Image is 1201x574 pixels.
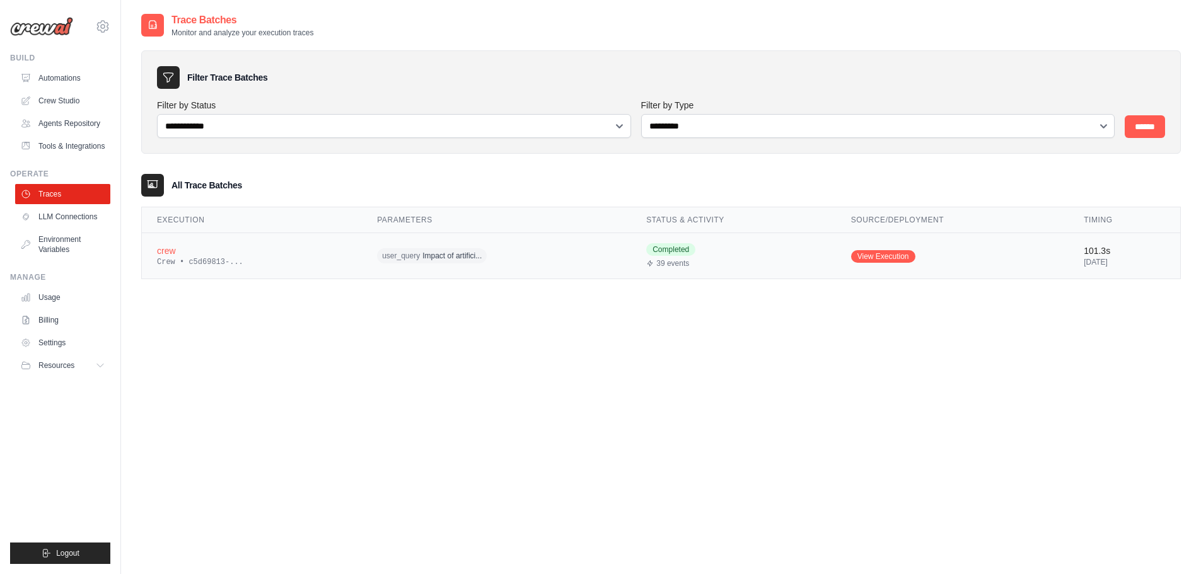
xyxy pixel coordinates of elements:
label: Filter by Status [157,99,631,112]
div: Build [10,53,110,63]
a: LLM Connections [15,207,110,227]
tr: View details for crew execution [142,233,1180,279]
th: Parameters [362,207,631,233]
div: 101.3s [1084,244,1165,257]
span: 39 events [656,258,689,268]
span: Resources [38,360,74,370]
p: Monitor and analyze your execution traces [171,28,313,38]
div: [DATE] [1084,257,1165,267]
th: Status & Activity [631,207,836,233]
h3: Filter Trace Batches [187,71,267,84]
h3: All Trace Batches [171,179,242,192]
th: Execution [142,207,362,233]
th: Timing [1069,207,1180,233]
div: Crew • c5d69813-... [157,257,347,267]
img: Logo [10,17,73,36]
a: View Execution [851,250,915,263]
span: user_query [382,251,420,261]
div: Operate [10,169,110,179]
div: Manage [10,272,110,282]
h2: Trace Batches [171,13,313,28]
a: Environment Variables [15,229,110,260]
a: Tools & Integrations [15,136,110,156]
button: Resources [15,355,110,376]
th: Source/Deployment [836,207,1069,233]
a: Crew Studio [15,91,110,111]
a: Agents Repository [15,113,110,134]
a: Billing [15,310,110,330]
div: user_query: Impact of artificial intelligence to Audit Service in 2025 [377,246,616,266]
a: Settings [15,333,110,353]
div: crew [157,244,347,257]
label: Filter by Type [641,99,1115,112]
a: Traces [15,184,110,204]
button: Logout [10,542,110,564]
span: Impact of artifici... [422,251,482,261]
span: Completed [646,243,695,256]
span: Logout [56,548,79,558]
a: Usage [15,287,110,307]
a: Automations [15,68,110,88]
